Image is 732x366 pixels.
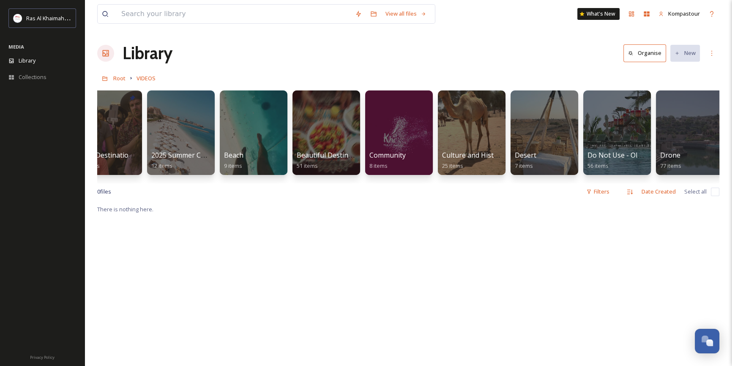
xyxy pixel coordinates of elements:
[151,151,246,169] a: 2025 Summer Campaign Edits12 items
[587,162,609,169] span: 56 items
[582,183,614,200] div: Filters
[442,151,504,169] a: Culture and History25 items
[8,44,24,50] span: MEDIA
[79,150,152,160] span: 2025 Destination Video
[30,355,55,360] span: Privacy Policy
[695,329,719,353] button: Open Chat
[369,151,406,169] a: Community8 items
[117,5,351,23] input: Search your library
[79,151,152,169] a: 2025 Destination Video47 items
[381,5,431,22] a: View all files
[113,73,126,83] a: Root
[587,151,664,169] a: Do Not Use - Old Videos56 items
[19,73,46,81] span: Collections
[668,10,700,17] span: Kompastour
[297,162,318,169] span: 51 items
[26,14,146,22] span: Ras Al Khaimah Tourism Development Authority
[151,150,246,160] span: 2025 Summer Campaign Edits
[670,45,700,61] button: New
[684,188,707,196] span: Select all
[297,150,368,160] span: Beautiful Destinations
[587,150,664,160] span: Do Not Use - Old Videos
[637,183,680,200] div: Date Created
[515,151,536,169] a: Desert7 items
[660,151,681,169] a: Drone77 items
[30,352,55,362] a: Privacy Policy
[14,14,22,22] img: Logo_RAKTDA_RGB-01.png
[442,150,504,160] span: Culture and History
[97,205,153,213] span: There is nothing here.
[654,5,704,22] a: Kompastour
[369,150,406,160] span: Community
[137,73,156,83] a: VIDEOS
[19,57,36,65] span: Library
[224,151,243,169] a: Beach9 items
[515,150,536,160] span: Desert
[137,74,156,82] span: VIDEOS
[515,162,533,169] span: 7 items
[442,162,463,169] span: 25 items
[97,188,111,196] span: 0 file s
[151,162,172,169] span: 12 items
[660,162,681,169] span: 77 items
[224,150,243,160] span: Beach
[660,150,680,160] span: Drone
[123,41,172,66] a: Library
[577,8,620,20] a: What's New
[297,151,368,169] a: Beautiful Destinations51 items
[113,74,126,82] span: Root
[369,162,388,169] span: 8 items
[623,44,666,62] button: Organise
[224,162,242,169] span: 9 items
